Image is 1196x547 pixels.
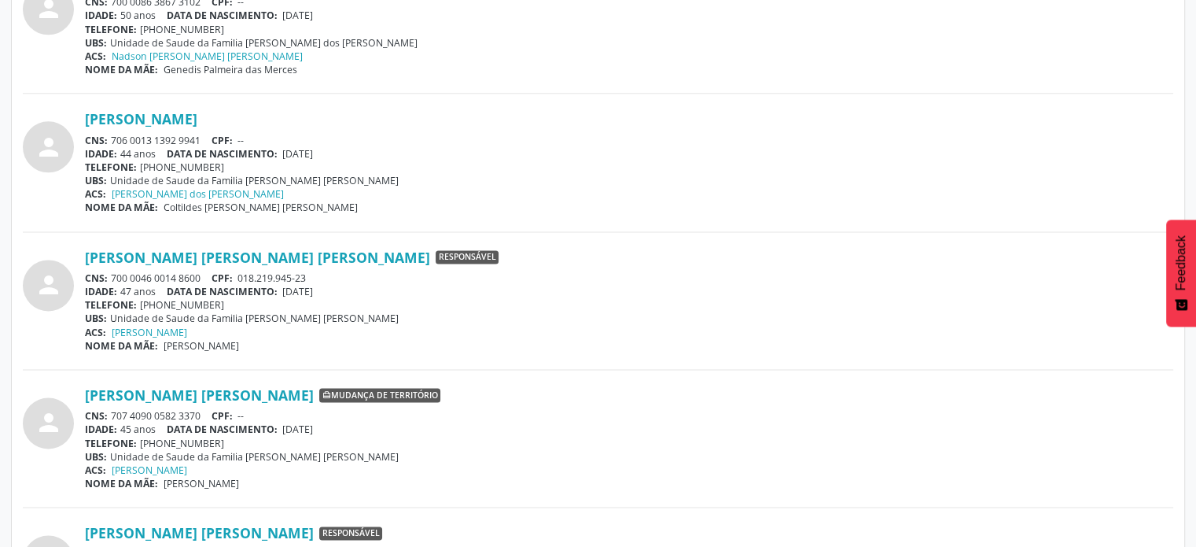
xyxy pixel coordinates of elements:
span: Coltildes [PERSON_NAME] [PERSON_NAME] [164,201,358,214]
span: Mudança de território [319,388,440,402]
div: Unidade de Saude da Familia [PERSON_NAME] [PERSON_NAME] [85,312,1173,325]
a: [PERSON_NAME] [PERSON_NAME] [PERSON_NAME] [85,249,430,266]
span: IDADE: [85,285,117,298]
span: Responsável [436,250,499,264]
a: [PERSON_NAME] dos [PERSON_NAME] [112,187,284,201]
div: 45 anos [85,423,1173,436]
span: Responsável [319,527,382,541]
div: 47 anos [85,285,1173,298]
div: 707 4090 0582 3370 [85,409,1173,423]
div: 44 anos [85,147,1173,161]
span: DATA DE NASCIMENTO: [167,423,278,436]
div: Unidade de Saude da Familia [PERSON_NAME] dos [PERSON_NAME] [85,36,1173,50]
span: Feedback [1174,235,1188,290]
span: ACS: [85,326,106,339]
span: ACS: [85,50,106,63]
span: NOME DA MÃE: [85,201,158,214]
span: UBS: [85,36,107,50]
span: Genedis Palmeira das Merces [164,63,297,76]
span: CNS: [85,409,108,423]
a: [PERSON_NAME] [PERSON_NAME] [85,386,314,404]
span: [PERSON_NAME] [164,339,239,353]
span: -- [237,134,244,147]
div: 50 anos [85,9,1173,22]
span: ACS: [85,464,106,477]
a: [PERSON_NAME] [112,326,187,339]
span: -- [237,409,244,423]
div: [PHONE_NUMBER] [85,23,1173,36]
span: UBS: [85,312,107,325]
span: [DATE] [282,285,313,298]
span: [DATE] [282,423,313,436]
span: UBS: [85,174,107,187]
span: DATA DE NASCIMENTO: [167,9,278,22]
span: IDADE: [85,423,117,436]
a: [PERSON_NAME] [85,110,197,128]
span: CPF: [212,134,233,147]
span: TELEFONE: [85,298,137,312]
span: 018.219.945-23 [237,272,306,285]
span: DATA DE NASCIMENTO: [167,147,278,161]
span: CNS: [85,272,108,285]
a: [PERSON_NAME] [PERSON_NAME] [85,524,314,541]
span: UBS: [85,450,107,464]
span: NOME DA MÃE: [85,477,158,490]
span: TELEFONE: [85,437,137,450]
span: TELEFONE: [85,161,137,174]
a: [PERSON_NAME] [112,464,187,477]
div: 700 0046 0014 8600 [85,272,1173,285]
div: [PHONE_NUMBER] [85,298,1173,312]
a: Nadson [PERSON_NAME] [PERSON_NAME] [112,50,303,63]
span: [DATE] [282,147,313,161]
span: [PERSON_NAME] [164,477,239,490]
span: CNS: [85,134,108,147]
span: IDADE: [85,9,117,22]
span: CPF: [212,272,233,285]
div: [PHONE_NUMBER] [85,437,1173,450]
span: NOME DA MÃE: [85,63,158,76]
span: CPF: [212,409,233,423]
i: person [35,271,63,299]
span: [DATE] [282,9,313,22]
span: TELEFONE: [85,23,137,36]
span: IDADE: [85,147,117,161]
div: [PHONE_NUMBER] [85,161,1173,174]
i: person [35,133,63,161]
span: ACS: [85,187,106,201]
button: Feedback - Mostrar pesquisa [1166,220,1196,327]
div: Unidade de Saude da Familia [PERSON_NAME] [PERSON_NAME] [85,450,1173,464]
span: NOME DA MÃE: [85,339,158,353]
i: person [35,408,63,437]
span: DATA DE NASCIMENTO: [167,285,278,298]
div: 706 0013 1392 9941 [85,134,1173,147]
div: Unidade de Saude da Familia [PERSON_NAME] [PERSON_NAME] [85,174,1173,187]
